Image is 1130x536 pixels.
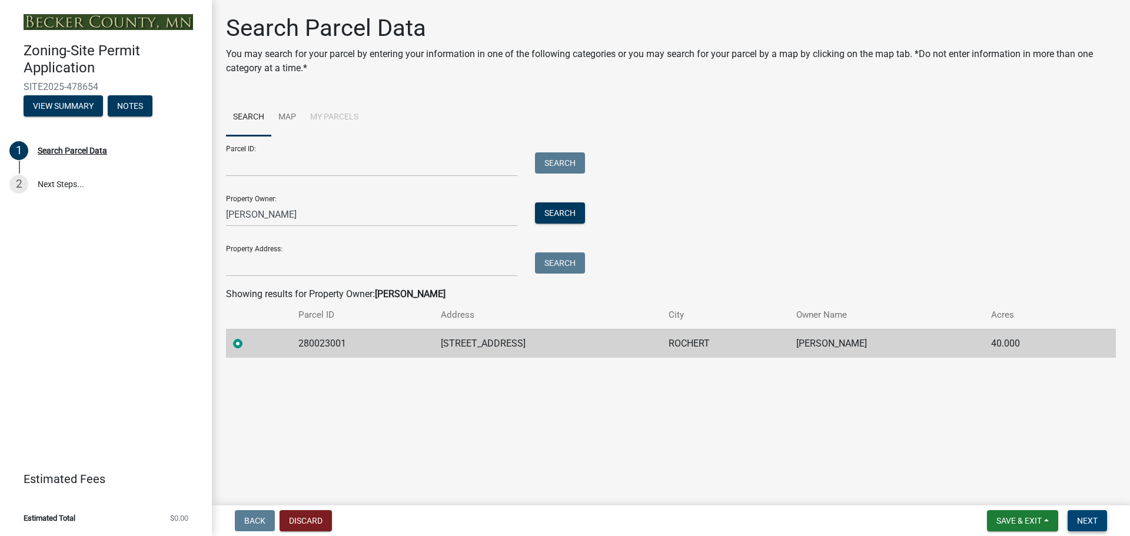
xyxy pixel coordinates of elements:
[996,516,1042,525] span: Save & Exit
[24,42,202,76] h4: Zoning-Site Permit Application
[987,510,1058,531] button: Save & Exit
[24,514,75,522] span: Estimated Total
[535,252,585,274] button: Search
[1068,510,1107,531] button: Next
[9,467,193,491] a: Estimated Fees
[271,99,303,137] a: Map
[226,47,1116,75] p: You may search for your parcel by entering your information in one of the following categories or...
[226,14,1116,42] h1: Search Parcel Data
[535,202,585,224] button: Search
[1077,516,1098,525] span: Next
[984,301,1083,329] th: Acres
[291,301,434,329] th: Parcel ID
[108,102,152,111] wm-modal-confirm: Notes
[662,329,789,358] td: ROCHERT
[226,287,1116,301] div: Showing results for Property Owner:
[662,301,789,329] th: City
[291,329,434,358] td: 280023001
[434,329,662,358] td: [STREET_ADDRESS]
[375,288,446,299] strong: [PERSON_NAME]
[24,102,103,111] wm-modal-confirm: Summary
[789,329,985,358] td: [PERSON_NAME]
[24,14,193,30] img: Becker County, Minnesota
[984,329,1083,358] td: 40.000
[280,510,332,531] button: Discard
[24,81,188,92] span: SITE2025-478654
[226,99,271,137] a: Search
[235,510,275,531] button: Back
[38,147,107,155] div: Search Parcel Data
[9,141,28,160] div: 1
[434,301,662,329] th: Address
[170,514,188,522] span: $0.00
[535,152,585,174] button: Search
[789,301,985,329] th: Owner Name
[244,516,265,525] span: Back
[108,95,152,116] button: Notes
[9,175,28,194] div: 2
[24,95,103,116] button: View Summary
